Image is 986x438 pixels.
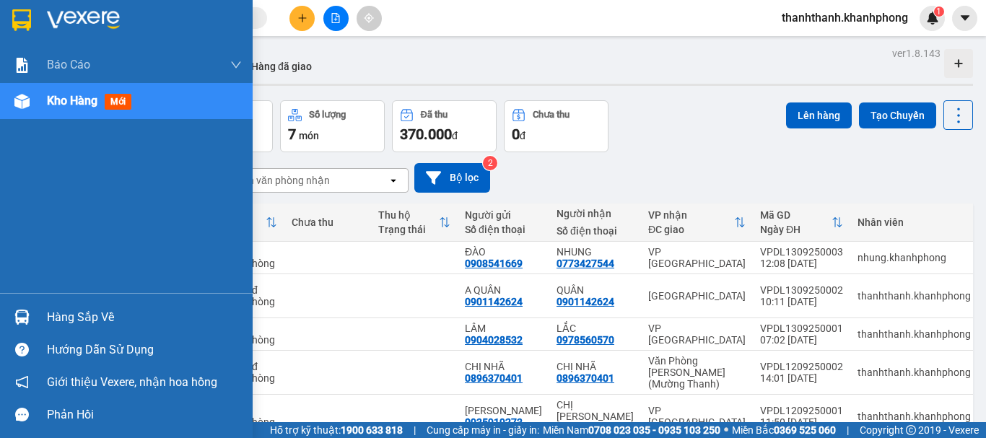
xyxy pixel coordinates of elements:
button: plus [289,6,315,31]
span: ⚪️ [724,427,728,433]
span: | [847,422,849,438]
span: file-add [331,13,341,23]
button: Số lượng7món [280,100,385,152]
strong: 0369 525 060 [774,424,836,436]
div: Số điện thoại [557,225,634,237]
span: Báo cáo [47,56,90,74]
svg: open [388,175,399,186]
span: 370.000 [400,126,452,143]
div: 0908541669 [465,258,523,269]
div: Số điện thoại [465,224,542,235]
div: [GEOGRAPHIC_DATA] [648,290,746,302]
div: Đã thu [421,110,448,120]
div: 0773427544 [557,258,614,269]
button: Bộ lọc [414,163,490,193]
span: | [414,422,416,438]
div: 10:11 [DATE] [760,296,843,307]
div: ĐÀO [465,246,542,258]
div: Văn Phòng [PERSON_NAME] (Mường Thanh) [648,355,746,390]
div: LẮC [557,323,634,334]
div: Tạo kho hàng mới [944,49,973,78]
span: plus [297,13,307,23]
div: Thu hộ [378,209,439,221]
img: warehouse-icon [14,310,30,325]
div: VP nhận [648,209,734,221]
div: NHUNG [557,246,634,258]
span: caret-down [959,12,972,25]
span: đ [520,130,525,141]
div: Người nhận [557,208,634,219]
div: 11:50 [DATE] [760,416,843,428]
div: VP [GEOGRAPHIC_DATA] [648,246,746,269]
th: Toggle SortBy [641,203,753,242]
button: Tạo Chuyến [859,102,936,128]
div: A QUÂN [465,284,542,296]
div: 0901142624 [465,296,523,307]
span: Miền Bắc [732,422,836,438]
div: thanhthanh.khanhphong [858,290,971,302]
span: notification [15,375,29,389]
div: 0935919273 [465,416,523,428]
div: VPDL1309250003 [760,246,843,258]
span: món [299,130,319,141]
div: Hàng sắp về [47,307,242,328]
span: đ [452,130,458,141]
div: CHỊ NHÃ [557,361,634,372]
div: CHỊ NHÃ [465,361,542,372]
div: Số lượng [309,110,346,120]
span: 1 [936,6,941,17]
div: Ngày ĐH [760,224,832,235]
span: 0 [512,126,520,143]
button: caret-down [952,6,977,31]
div: thanhthanh.khanhphong [858,411,971,422]
div: Hướng dẫn sử dụng [47,339,242,361]
div: 0904028532 [465,334,523,346]
strong: 1900 633 818 [341,424,403,436]
div: nhung.khanhphong [858,252,971,263]
div: 0901142624 [557,296,614,307]
div: LÂM [465,323,542,334]
div: Nhân viên [858,216,971,228]
div: VPDL1309250002 [760,284,843,296]
span: Miền Nam [543,422,720,438]
button: Lên hàng [786,102,852,128]
span: question-circle [15,343,29,356]
span: Kho hàng [47,94,97,108]
div: VP [GEOGRAPHIC_DATA] [648,323,746,346]
div: Chưa thu [292,216,364,228]
div: QUÂN [557,284,634,296]
sup: 1 [934,6,944,17]
div: VPDL1209250001 [760,405,843,416]
span: Cung cấp máy in - giấy in: [427,422,539,438]
button: Hàng đã giao [240,49,323,84]
div: thanhthanh.khanhphong [858,328,971,340]
img: icon-new-feature [926,12,939,25]
div: ĐC giao [648,224,734,235]
button: Chưa thu0đ [504,100,608,152]
div: Trạng thái [378,224,439,235]
span: down [230,59,242,71]
div: 0896370401 [465,372,523,384]
div: 0978560570 [557,334,614,346]
span: Giới thiệu Vexere, nhận hoa hồng [47,373,217,391]
div: 0896370401 [557,372,614,384]
div: VPDL1209250002 [760,361,843,372]
div: VPDL1309250001 [760,323,843,334]
sup: 2 [483,156,497,170]
div: Mã GD [760,209,832,221]
span: aim [364,13,374,23]
div: 0767700921 [557,422,614,434]
span: mới [105,94,131,110]
span: thanhthanh.khanhphong [770,9,920,27]
div: Người gửi [465,209,542,221]
span: copyright [906,425,916,435]
div: Phản hồi [47,404,242,426]
button: file-add [323,6,349,31]
div: ANH BẢO [465,405,542,416]
div: 12:08 [DATE] [760,258,843,269]
img: warehouse-icon [14,94,30,109]
img: solution-icon [14,58,30,73]
div: CHỊ QUỲNH [557,399,634,422]
div: Chưa thu [533,110,570,120]
div: 07:02 [DATE] [760,334,843,346]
